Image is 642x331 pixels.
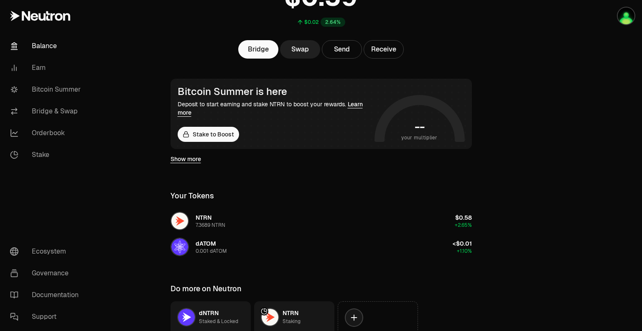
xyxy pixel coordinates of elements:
[3,35,90,57] a: Balance
[283,309,298,317] span: NTRN
[199,317,238,326] div: Staked & Locked
[322,40,362,59] button: Send
[199,309,219,317] span: dNTRN
[401,133,438,142] span: your multiplier
[171,213,188,229] img: NTRN Logo
[453,240,472,247] span: <$0.01
[178,86,371,98] div: Bitcoin Summer is here
[178,309,195,326] img: dNTRN Logo
[262,309,278,326] img: NTRN Logo
[415,120,424,133] h1: --
[196,240,216,247] span: dATOM
[166,234,477,259] button: dATOM LogodATOM0.001 dATOM<$0.01+1.10%
[304,19,319,26] div: $0.02
[196,248,227,254] div: 0.001 dATOM
[321,18,345,27] div: 2.64%
[196,222,225,228] div: 7.3689 NTRN
[171,283,242,295] div: Do more on Neutron
[238,40,278,59] a: Bridge
[171,190,214,202] div: Your Tokens
[3,79,90,100] a: Bitcoin Summer
[3,57,90,79] a: Earn
[3,306,90,328] a: Support
[178,127,239,142] a: Stake to Boost
[3,100,90,122] a: Bridge & Swap
[171,239,188,255] img: dATOM Logo
[457,248,472,254] span: +1.10%
[3,262,90,284] a: Governance
[3,241,90,262] a: Ecosystem
[166,208,477,233] button: NTRN LogoNTRN7.3689 NTRN$0.58+2.65%
[455,222,472,228] span: +2.65%
[3,122,90,144] a: Orderbook
[3,284,90,306] a: Documentation
[364,40,404,59] button: Receive
[196,214,211,221] span: NTRN
[3,144,90,166] a: Stake
[280,40,320,59] a: Swap
[171,155,201,163] a: Show more
[283,317,301,326] div: Staking
[618,8,634,24] img: main
[178,100,371,117] div: Deposit to start earning and stake NTRN to boost your rewards.
[455,214,472,221] span: $0.58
